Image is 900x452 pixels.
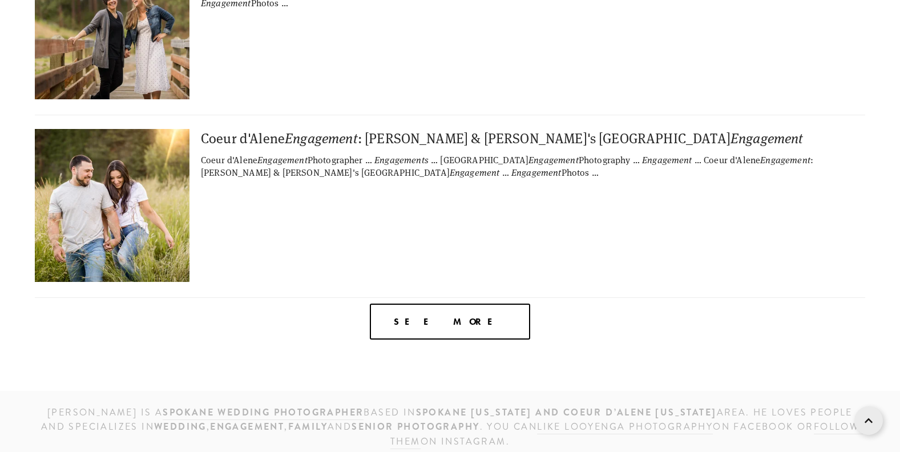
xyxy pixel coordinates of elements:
a: Spokane wedding photographer [163,406,364,420]
em: Engagements [374,154,429,166]
em: Engagement [731,128,804,147]
span: … [633,154,640,166]
em: Engagement [760,154,810,166]
span: See more [394,316,506,327]
span: Photos [511,166,590,178]
em: Engagement [285,128,358,147]
strong: SPOKANE [US_STATE] and Coeur d’Alene [US_STATE] [416,406,717,419]
em: Engagement [257,154,308,166]
strong: Spokane wedding photographer [163,406,364,419]
span: Coeur d'Alene : [PERSON_NAME] & [PERSON_NAME]'s [GEOGRAPHIC_DATA] [201,154,813,178]
span: [GEOGRAPHIC_DATA] Photography [440,154,630,166]
h3: [PERSON_NAME] is a based IN area. He loves people and specializes in , , and . You can on Faceboo... [35,405,865,449]
span: … [365,154,372,166]
div: Coeur d'Alene : [PERSON_NAME] & [PERSON_NAME]'s [GEOGRAPHIC_DATA] [35,129,865,147]
span: Coeur d'Alene Photographer [201,154,363,166]
em: Engagement [511,166,562,178]
em: Engagement [528,154,579,166]
a: follow them [390,420,862,449]
span: … [695,154,701,166]
strong: family [288,420,328,433]
em: Engagement [642,154,692,166]
em: Engagement [450,166,500,178]
strong: engagement [210,420,284,433]
span: … [592,166,599,178]
a: like Looyenga Photography [537,420,713,434]
span: … [431,154,438,166]
strong: wedding [154,420,207,433]
strong: senior photography [352,420,479,433]
span: … [502,166,509,178]
div: Coeur d'AleneEngagement: [PERSON_NAME] & [PERSON_NAME]'s [GEOGRAPHIC_DATA]Engagement Coeur d'Alen... [35,115,865,297]
div: See more [370,304,530,340]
